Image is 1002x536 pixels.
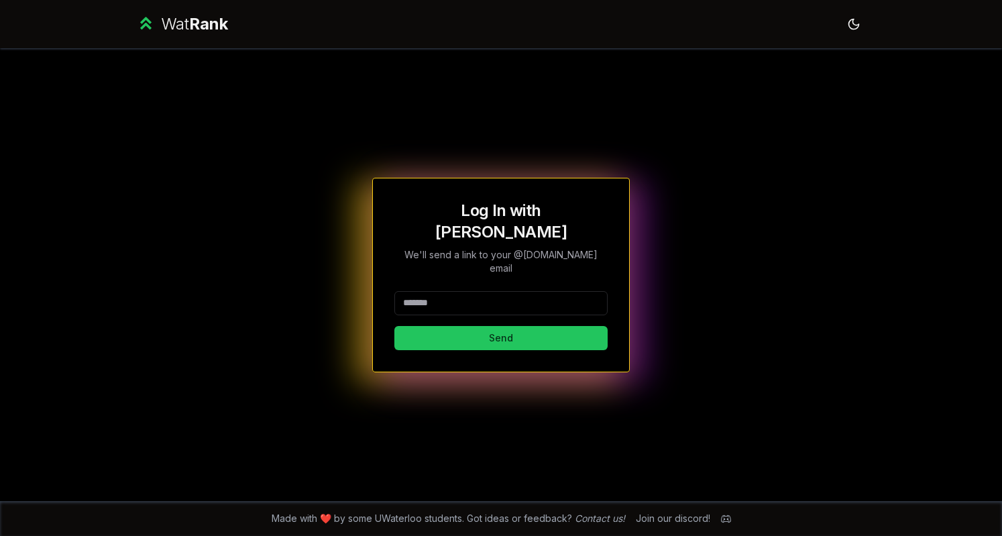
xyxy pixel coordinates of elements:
[394,248,608,275] p: We'll send a link to your @[DOMAIN_NAME] email
[272,512,625,525] span: Made with ❤️ by some UWaterloo students. Got ideas or feedback?
[136,13,228,35] a: WatRank
[394,326,608,350] button: Send
[575,513,625,524] a: Contact us!
[189,14,228,34] span: Rank
[394,200,608,243] h1: Log In with [PERSON_NAME]
[161,13,228,35] div: Wat
[636,512,710,525] div: Join our discord!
